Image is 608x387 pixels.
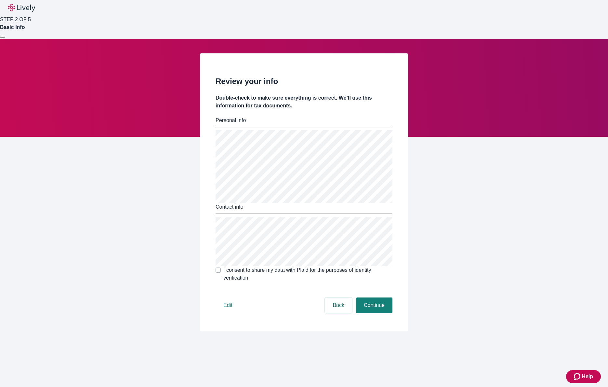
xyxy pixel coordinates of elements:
[216,94,392,110] h4: Double-check to make sure everything is correct. We’ll use this information for tax documents.
[356,297,392,313] button: Continue
[574,373,582,380] svg: Zendesk support icon
[216,203,392,211] div: Contact info
[325,297,352,313] button: Back
[566,370,601,383] button: Zendesk support iconHelp
[216,117,392,124] div: Personal info
[216,76,392,87] h2: Review your info
[8,4,35,12] img: Lively
[582,373,593,380] span: Help
[216,297,240,313] button: Edit
[223,266,392,282] span: I consent to share my data with Plaid for the purposes of identity verification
